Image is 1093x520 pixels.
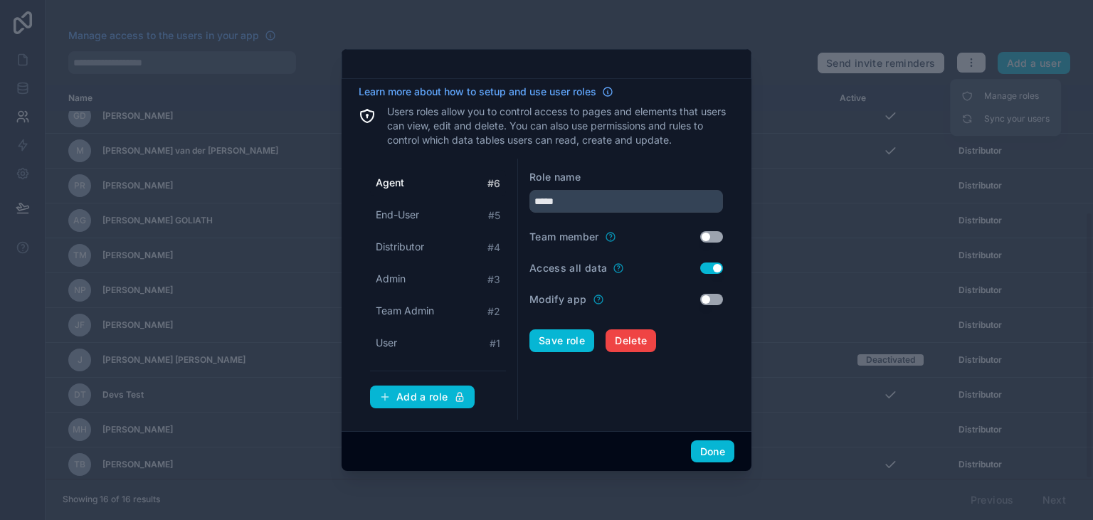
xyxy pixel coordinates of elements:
button: Add a role [370,386,475,408]
span: # 6 [487,176,500,191]
span: # 1 [490,336,500,351]
label: Role name [529,170,581,184]
div: Add a role [379,391,465,403]
span: # 2 [487,304,500,319]
span: Admin [376,272,406,286]
span: Delete [615,334,647,347]
button: Delete [606,329,656,352]
a: Learn more about how to setup and use user roles [359,85,613,99]
button: Done [691,440,734,463]
span: Distributor [376,240,424,254]
span: # 4 [487,240,500,255]
label: Modify app [529,292,587,307]
span: End-User [376,208,419,222]
span: # 3 [487,272,500,287]
span: Learn more about how to setup and use user roles [359,85,596,99]
label: Team member [529,230,599,244]
span: Team Admin [376,304,434,318]
span: Agent [376,176,404,190]
span: # 5 [488,208,500,223]
p: Users roles allow you to control access to pages and elements that users can view, edit and delet... [387,105,734,147]
button: Save role [529,329,594,352]
span: User [376,336,397,350]
label: Access all data [529,261,607,275]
